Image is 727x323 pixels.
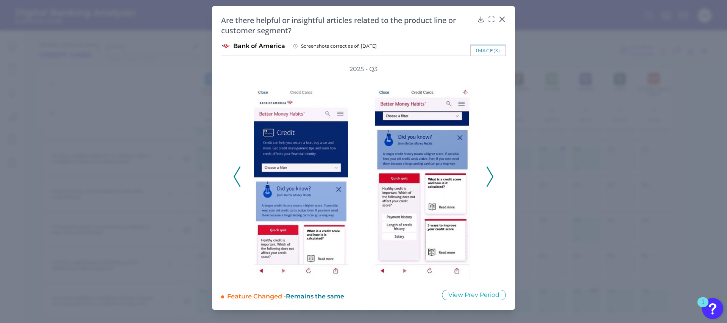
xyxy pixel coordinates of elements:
[286,293,344,300] span: Remains the same
[221,15,474,36] h2: Are there helpful or insightful articles related to the product line or customer segment?
[702,298,723,319] button: Open Resource Center, 1 new notification
[349,65,378,73] h3: 2025 - Q3
[442,290,506,300] button: View Prev Period
[470,45,506,56] div: image(s)
[701,302,705,312] div: 1
[375,84,470,280] img: BofA-US-CC-ONB-Q3-2025-147.jpg
[254,84,348,280] img: BofA-US-CC-ONB-Q3-2025-146.jpg
[221,42,230,51] img: Bank of America
[227,289,432,301] div: Feature Changed -
[233,42,285,50] span: Bank of America
[301,43,377,49] span: Screenshots correct as of: [DATE]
